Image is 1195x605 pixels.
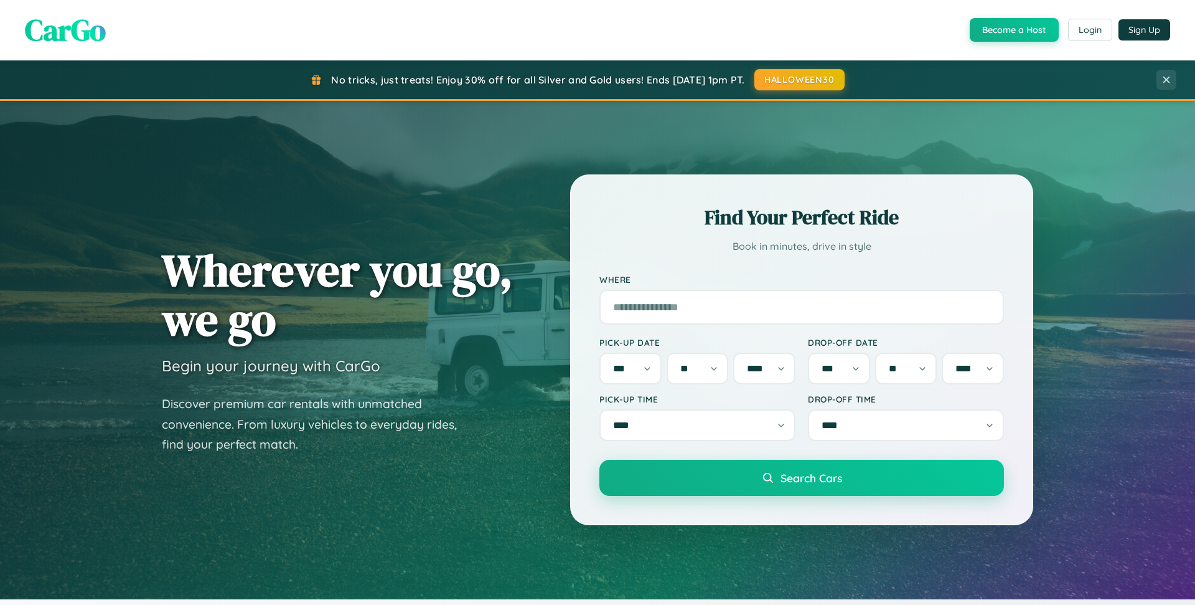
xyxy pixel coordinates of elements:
[599,394,795,404] label: Pick-up Time
[1068,19,1112,41] button: Login
[970,18,1059,42] button: Become a Host
[162,356,380,375] h3: Begin your journey with CarGo
[162,394,473,455] p: Discover premium car rentals with unmatched convenience. From luxury vehicles to everyday rides, ...
[599,460,1004,496] button: Search Cars
[162,245,513,344] h1: Wherever you go, we go
[599,337,795,348] label: Pick-up Date
[599,204,1004,231] h2: Find Your Perfect Ride
[599,274,1004,285] label: Where
[754,69,845,90] button: HALLOWEEN30
[808,337,1004,348] label: Drop-off Date
[331,74,744,86] span: No tricks, just treats! Enjoy 30% off for all Silver and Gold users! Ends [DATE] 1pm PT.
[780,471,842,485] span: Search Cars
[25,9,106,50] span: CarGo
[1118,19,1170,40] button: Sign Up
[808,394,1004,404] label: Drop-off Time
[599,237,1004,255] p: Book in minutes, drive in style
